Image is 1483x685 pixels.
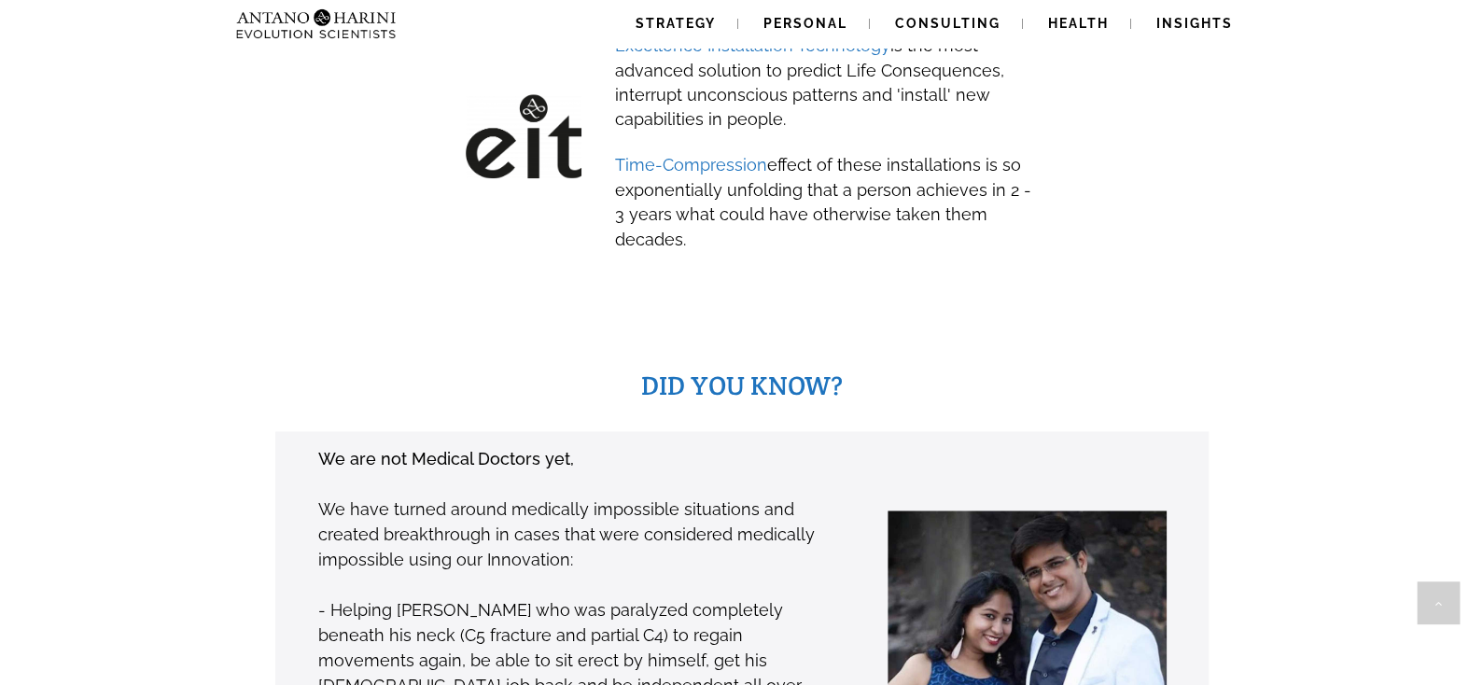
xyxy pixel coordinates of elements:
[615,155,767,175] span: Time-Compression
[641,369,843,402] span: DID YOU KNOW?
[318,496,829,572] p: We have turned around medically impossible situations and created breakthrough in cases that were...
[1156,16,1233,31] span: Insights
[763,16,847,31] span: Personal
[636,16,716,31] span: Strategy
[615,155,1031,248] span: effect of these installations is so exponentially unfolding that a person achieves in 2 - 3 years...
[895,16,1000,31] span: Consulting
[466,94,581,179] img: EIT-Black
[318,449,574,468] strong: We are not Medical Doctors yet,
[1048,16,1109,31] span: Health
